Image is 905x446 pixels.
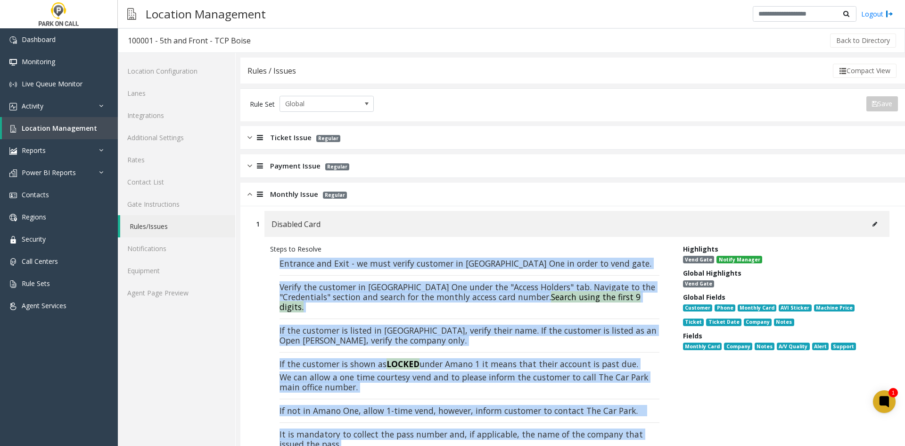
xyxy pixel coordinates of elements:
[280,371,648,393] font: We can allow a one time courtesy vend and to please inform the customer to call The Car Park main...
[22,301,66,310] span: Agent Services
[861,9,893,19] a: Logout
[271,218,321,230] span: Disabled Card
[777,343,809,350] span: A/V Quality
[280,258,651,269] font: Entrance and Exit - we must verify customer in [GEOGRAPHIC_DATA] One in order to vend gate.
[9,103,17,110] img: 'icon'
[118,260,235,282] a: Equipment
[420,358,638,370] font: under Amano 1 it means that their account is past due.
[120,215,235,237] a: Rules/Issues
[280,358,387,370] font: If the customer is shown as
[889,388,898,397] div: 1
[9,192,17,199] img: 'icon'
[812,343,829,350] span: Alert
[830,34,896,48] button: Back to Directory
[250,96,275,112] div: Rule Set
[280,325,657,346] font: If the customer is listed in [GEOGRAPHIC_DATA], verify their name. If the customer is listed as a...
[683,343,722,350] span: Monthly Card
[323,192,347,199] span: Regular
[683,304,712,312] span: Customer
[22,101,43,110] span: Activity
[118,282,235,304] a: Agent Page Preview
[22,124,97,133] span: Location Management
[738,304,776,312] span: Monthly Card
[22,212,46,221] span: Regions
[683,331,702,340] span: Fields
[118,104,235,126] a: Integrations
[118,60,235,82] a: Location Configuration
[247,189,252,200] img: opened
[831,343,856,350] span: Support
[127,2,136,25] img: pageIcon
[779,304,811,312] span: AVI Sticker
[22,57,55,66] span: Monitoring
[9,169,17,177] img: 'icon'
[280,281,655,303] font: Verify the customer in [GEOGRAPHIC_DATA] One under the "Access Holders" tab. Navigate to the "Cre...
[9,303,17,310] img: 'icon'
[683,244,718,253] span: Highlights
[683,256,714,263] span: Vend Gate
[866,96,898,111] button: Save
[886,9,893,19] img: logout
[270,132,312,143] span: Ticket Issue
[724,343,752,350] span: Company
[774,319,794,326] span: Notes
[280,405,638,416] font: If not in Amano One, allow 1-time vend, however, inform customer to contact The Car Park.
[118,149,235,171] a: Rates
[9,125,17,133] img: 'icon'
[755,343,774,350] span: Notes
[22,279,50,288] span: Rule Sets
[270,189,318,200] span: Monthly Issue
[683,269,741,278] span: Global Highlights
[716,256,762,263] span: Notify Manager
[118,237,235,260] a: Notifications
[9,258,17,266] img: 'icon'
[316,135,340,142] span: Regular
[715,304,735,312] span: Phone
[247,160,252,171] img: closed
[9,280,17,288] img: 'icon'
[118,126,235,149] a: Additional Settings
[683,293,725,302] span: Global Fields
[325,163,349,170] span: Regular
[22,168,76,177] span: Power BI Reports
[9,81,17,88] img: 'icon'
[22,257,58,266] span: Call Centers
[22,35,56,44] span: Dashboard
[247,65,296,77] div: Rules / Issues
[706,319,741,326] span: Ticket Date
[9,59,17,66] img: 'icon'
[256,219,260,229] div: 1
[128,34,251,47] div: 100001 - 5th and Front - TCP Boise
[280,96,354,111] span: Global
[9,147,17,155] img: 'icon'
[118,82,235,104] a: Lanes
[270,160,321,171] span: Payment Issue
[118,193,235,215] a: Gate Instructions
[141,2,271,25] h3: Location Management
[814,304,855,312] span: Machine Price
[280,291,641,312] font: Search using the first 9 digits.
[247,132,252,143] img: closed
[9,36,17,44] img: 'icon'
[683,280,714,288] span: Vend Gate
[118,171,235,193] a: Contact List
[9,236,17,244] img: 'icon'
[22,190,49,199] span: Contacts
[270,244,669,254] div: Steps to Resolve
[744,319,772,326] span: Company
[683,319,704,326] span: Ticket
[387,358,420,370] font: LOCKED
[22,79,82,88] span: Live Queue Monitor
[2,117,118,139] a: Location Management
[22,146,46,155] span: Reports
[833,64,897,78] button: Compact View
[9,214,17,221] img: 'icon'
[22,235,46,244] span: Security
